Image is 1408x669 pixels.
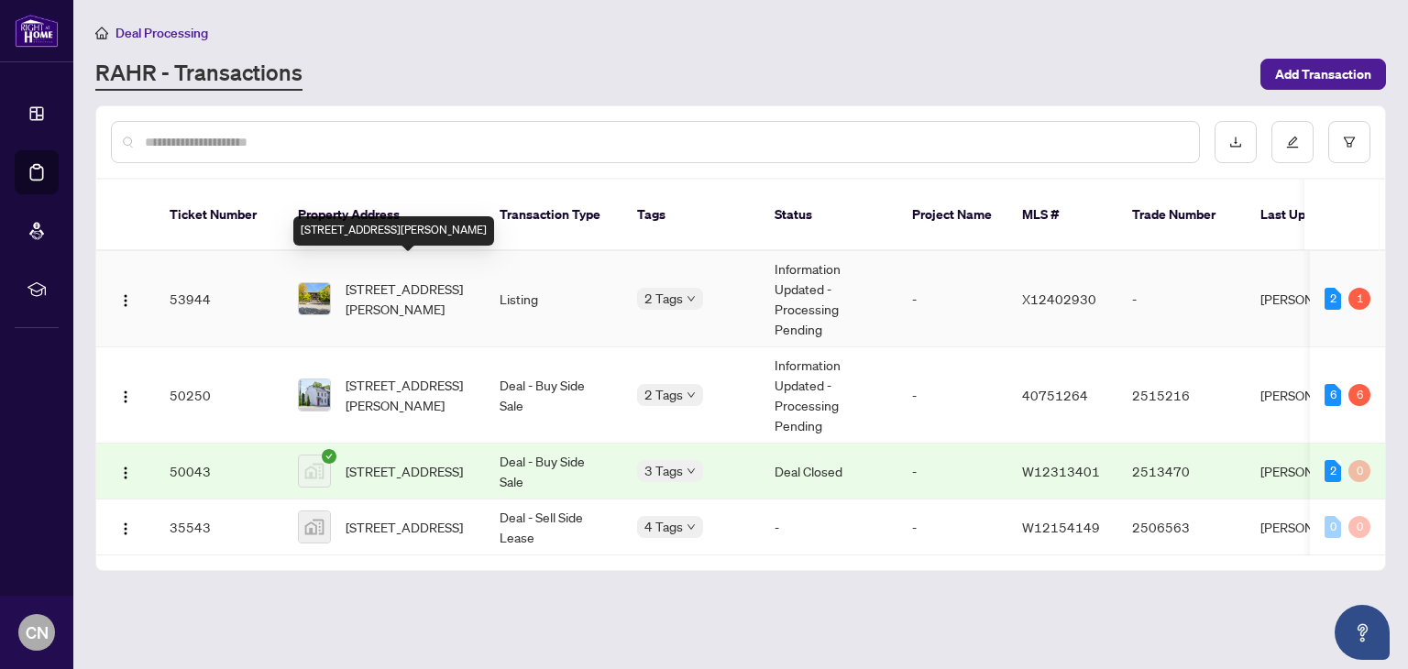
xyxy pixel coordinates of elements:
button: edit [1271,121,1314,163]
span: check-circle [322,449,336,464]
td: 35543 [155,499,283,555]
td: 50250 [155,347,283,444]
th: Last Updated By [1246,180,1383,251]
span: 40751264 [1022,387,1088,403]
span: down [687,522,696,532]
button: Logo [111,380,140,410]
td: - [1117,251,1246,347]
button: filter [1328,121,1370,163]
span: CN [26,620,49,645]
span: X12402930 [1022,291,1096,307]
td: Deal - Buy Side Sale [485,444,622,499]
button: Logo [111,512,140,542]
td: [PERSON_NAME] [1246,499,1383,555]
span: down [687,466,696,476]
td: - [897,251,1007,347]
td: [PERSON_NAME] [1246,444,1383,499]
td: Deal - Sell Side Lease [485,499,622,555]
div: 6 [1325,384,1341,406]
button: Open asap [1335,605,1390,660]
div: [STREET_ADDRESS][PERSON_NAME] [293,216,494,246]
img: Logo [118,293,133,308]
td: Information Updated - Processing Pending [760,347,897,444]
button: Add Transaction [1260,59,1386,90]
span: W12154149 [1022,519,1100,535]
img: thumbnail-img [299,283,330,314]
th: Project Name [897,180,1007,251]
td: - [897,499,1007,555]
img: Logo [118,521,133,536]
div: 0 [1325,516,1341,538]
span: 2 Tags [644,384,683,405]
img: Logo [118,466,133,480]
span: W12313401 [1022,463,1100,479]
td: 50043 [155,444,283,499]
td: Deal Closed [760,444,897,499]
img: thumbnail-img [299,455,330,487]
span: filter [1343,136,1356,148]
div: 6 [1348,384,1370,406]
span: [STREET_ADDRESS] [346,517,463,537]
span: home [95,27,108,39]
img: Logo [118,389,133,404]
div: 1 [1348,288,1370,310]
span: edit [1286,136,1299,148]
th: Tags [622,180,760,251]
td: 2506563 [1117,499,1246,555]
div: 2 [1325,288,1341,310]
img: thumbnail-img [299,379,330,411]
td: - [897,347,1007,444]
span: [STREET_ADDRESS][PERSON_NAME] [346,375,470,415]
span: [STREET_ADDRESS] [346,461,463,481]
span: down [687,294,696,303]
td: 53944 [155,251,283,347]
th: Trade Number [1117,180,1246,251]
span: 3 Tags [644,460,683,481]
span: 2 Tags [644,288,683,309]
button: Logo [111,456,140,486]
th: Transaction Type [485,180,622,251]
div: 0 [1348,516,1370,538]
td: 2513470 [1117,444,1246,499]
img: thumbnail-img [299,511,330,543]
img: logo [15,14,59,48]
th: Status [760,180,897,251]
div: 2 [1325,460,1341,482]
span: Add Transaction [1275,60,1371,89]
span: download [1229,136,1242,148]
td: - [897,444,1007,499]
span: down [687,390,696,400]
span: 4 Tags [644,516,683,537]
td: Deal - Buy Side Sale [485,347,622,444]
span: Deal Processing [115,25,208,41]
td: - [760,499,897,555]
td: Information Updated - Processing Pending [760,251,897,347]
th: Ticket Number [155,180,283,251]
div: 0 [1348,460,1370,482]
td: Listing [485,251,622,347]
button: download [1215,121,1257,163]
button: Logo [111,284,140,313]
span: [STREET_ADDRESS][PERSON_NAME] [346,279,470,319]
th: MLS # [1007,180,1117,251]
th: Property Address [283,180,485,251]
td: [PERSON_NAME] [1246,251,1383,347]
td: [PERSON_NAME] [1246,347,1383,444]
a: RAHR - Transactions [95,58,302,91]
td: 2515216 [1117,347,1246,444]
